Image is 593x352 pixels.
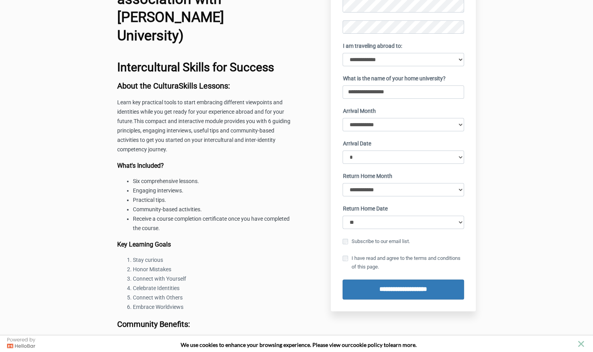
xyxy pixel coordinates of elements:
[389,341,417,348] span: learn more.
[133,293,293,303] li: Connect with Others
[181,341,350,348] span: We use cookies to enhance your browsing experience. Please view our
[576,339,586,349] button: close
[350,341,383,348] a: cookie policy
[117,82,293,90] h3: About the CulturaSkills Lessons:
[133,214,293,233] li: Receive a course completion certificate once you have completed the course.
[133,205,293,214] li: Community-based activities.
[133,187,183,194] span: Engaging interviews.
[133,274,293,284] li: Connect with Yourself
[343,172,392,181] label: Return Home Month
[343,74,445,83] label: What is the name of your home university?
[384,341,389,348] strong: to
[133,265,293,274] li: Honor Mistakes
[133,303,293,312] li: Embrace Worldviews
[133,256,293,265] li: Stay curious
[117,320,293,328] h3: Community Benefits:
[117,162,293,169] h4: What's Included?
[117,118,290,152] span: This compact and interactive module provides you with 6 guiding principles, engaging interviews, ...
[343,107,375,116] label: Arrival Month
[133,284,293,293] li: Celebrate Identities
[133,197,166,203] span: Practical tips.
[343,42,402,51] label: I am traveling abroad to:
[343,239,348,244] input: Subscribe to our email list.
[133,178,198,184] span: Six comprehensive lessons
[343,204,387,214] label: Return Home Date
[117,241,293,248] h4: Key Learning Goals
[343,237,410,246] label: Subscribe to our email list.
[198,178,199,184] span: .
[343,139,371,149] label: Arrival Date
[117,61,293,74] h2: Intercultural Skills for Success
[343,256,348,261] input: I have read and agree to the terms and conditions of this page.
[343,254,464,271] label: I have read and agree to the terms and conditions of this page.
[117,98,293,154] p: Learn key practical tools to start embracing different viewpoints and identities while you get re...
